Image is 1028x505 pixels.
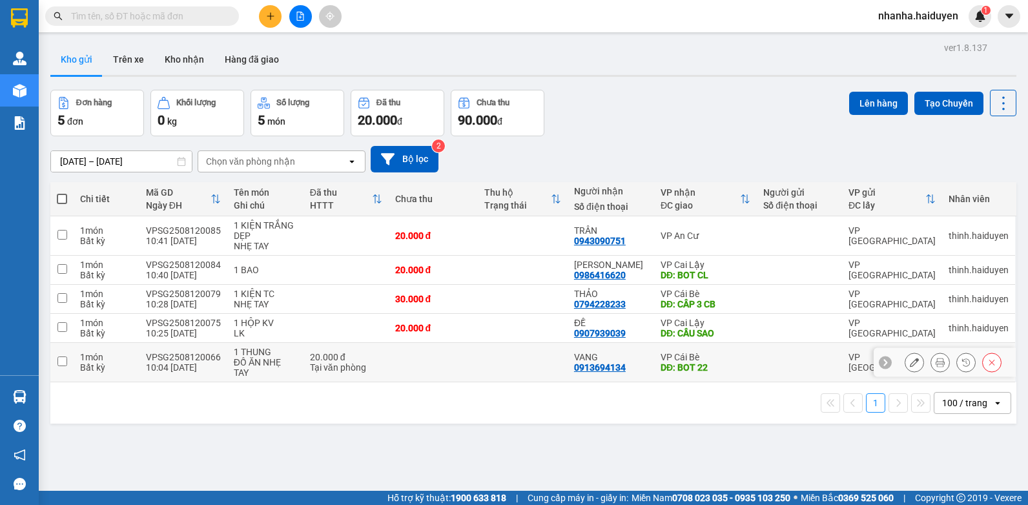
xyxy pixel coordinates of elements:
[574,260,648,270] div: KIM THU
[983,6,988,15] span: 1
[234,200,297,211] div: Ghi chú
[574,289,648,299] div: THẢO
[574,270,626,280] div: 0986416620
[80,194,133,204] div: Chi tiết
[146,352,221,362] div: VPSG2508120066
[849,92,908,115] button: Lên hàng
[574,201,648,212] div: Số điện thoại
[661,299,750,309] div: DĐ: CÂP 3 CB
[319,5,342,28] button: aim
[71,9,223,23] input: Tìm tên, số ĐT hoặc mã đơn
[234,328,297,338] div: LK
[11,8,28,28] img: logo-vxr
[146,318,221,328] div: VPSG2508120075
[949,294,1009,304] div: thinh.haiduyen
[458,112,497,128] span: 90.000
[80,362,133,373] div: Bất kỳ
[763,200,836,211] div: Số điện thoại
[848,187,925,198] div: VP gửi
[484,200,551,211] div: Trạng thái
[661,231,750,241] div: VP An Cư
[80,299,133,309] div: Bất kỳ
[76,98,112,107] div: Đơn hàng
[13,116,26,130] img: solution-icon
[50,90,144,136] button: Đơn hàng5đơn
[574,328,626,338] div: 0907939039
[146,328,221,338] div: 10:25 [DATE]
[794,495,797,500] span: ⚪️
[80,225,133,236] div: 1 món
[14,449,26,461] span: notification
[516,491,518,505] span: |
[234,347,297,357] div: 1 THUNG
[497,116,502,127] span: đ
[661,289,750,299] div: VP Cái Bè
[14,420,26,432] span: question-circle
[661,200,740,211] div: ĐC giao
[80,260,133,270] div: 1 món
[848,260,936,280] div: VP [GEOGRAPHIC_DATA]
[574,186,648,196] div: Người nhận
[310,362,382,373] div: Tại văn phòng
[146,260,221,270] div: VPSG2508120084
[661,328,750,338] div: DĐ: CẦU SAO
[942,397,987,409] div: 100 / trang
[528,491,628,505] span: Cung cấp máy in - giấy in:
[661,270,750,280] div: DĐ: BOT CL
[914,92,983,115] button: Tạo Chuyến
[982,6,991,15] sup: 1
[146,289,221,299] div: VPSG2508120079
[992,398,1003,408] svg: open
[868,8,969,24] span: nhanha.haiduyen
[50,44,103,75] button: Kho gửi
[661,318,750,328] div: VP Cai Lậy
[371,146,438,172] button: Bộ lọc
[146,200,211,211] div: Ngày ĐH
[763,187,836,198] div: Người gửi
[54,12,63,21] span: search
[949,323,1009,333] div: thinh.haiduyen
[258,112,265,128] span: 5
[949,194,1009,204] div: Nhân viên
[158,112,165,128] span: 0
[296,12,305,21] span: file-add
[358,112,397,128] span: 20.000
[347,156,357,167] svg: open
[397,116,402,127] span: đ
[267,116,285,127] span: món
[432,139,445,152] sup: 2
[234,318,297,328] div: 1 HỘP KV
[395,323,472,333] div: 20.000 đ
[146,362,221,373] div: 10:04 [DATE]
[289,5,312,28] button: file-add
[484,187,551,198] div: Thu hộ
[146,270,221,280] div: 10:40 [DATE]
[13,84,26,98] img: warehouse-icon
[574,236,626,246] div: 0943090751
[234,187,297,198] div: Tên món
[949,231,1009,241] div: thinh.haiduyen
[477,98,509,107] div: Chưa thu
[451,90,544,136] button: Chưa thu90.000đ
[376,98,400,107] div: Đã thu
[351,90,444,136] button: Đã thu20.000đ
[234,357,297,378] div: ĐỒ ĂN NHẸ TAY
[956,493,965,502] span: copyright
[251,90,344,136] button: Số lượng5món
[303,182,389,216] th: Toggle SortBy
[154,44,214,75] button: Kho nhận
[234,289,297,299] div: 1 KIỆN TC
[310,187,372,198] div: Đã thu
[57,112,65,128] span: 5
[51,151,192,172] input: Select a date range.
[574,299,626,309] div: 0794228233
[214,44,289,75] button: Hàng đã giao
[661,187,740,198] div: VP nhận
[905,353,924,372] div: Sửa đơn hàng
[574,318,648,328] div: ĐỀ
[146,225,221,236] div: VPSG2508120085
[661,362,750,373] div: DĐ: BOT 22
[325,12,334,21] span: aim
[842,182,942,216] th: Toggle SortBy
[234,241,297,251] div: NHẸ TAY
